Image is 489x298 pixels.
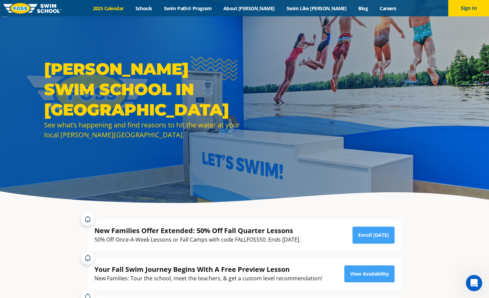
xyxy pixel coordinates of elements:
a: View Availability [344,265,395,282]
h1: [PERSON_NAME] Swim School in [GEOGRAPHIC_DATA] [44,59,241,120]
a: Careers [374,5,402,12]
div: 50% Off Once-A-Week Lessons or Fall Camps with code FALLFOSS50. Ends [DATE]. [94,235,301,244]
a: About [PERSON_NAME] [218,5,281,12]
div: New Families Offer Extended: 50% Off Fall Quarter Lessons [94,226,301,235]
div: New Families: Tour the school, meet the teachers, & get a custom level recommendation! [94,274,322,283]
a: Schools [129,5,158,12]
a: Swim Path® Program [158,5,217,12]
div: See what’s happening and find reasons to hit the water at your local [PERSON_NAME][GEOGRAPHIC_DATA]. [44,120,241,140]
div: Your Fall Swim Journey Begins With A Free Preview Lesson [94,265,322,274]
a: Swim Like [PERSON_NAME] [280,5,352,12]
a: Blog [352,5,374,12]
img: FOSS Swim School Logo [3,3,61,14]
iframe: Intercom live chat [466,275,482,291]
a: Enroll [DATE] [352,227,395,244]
a: 2025 Calendar [87,5,129,12]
